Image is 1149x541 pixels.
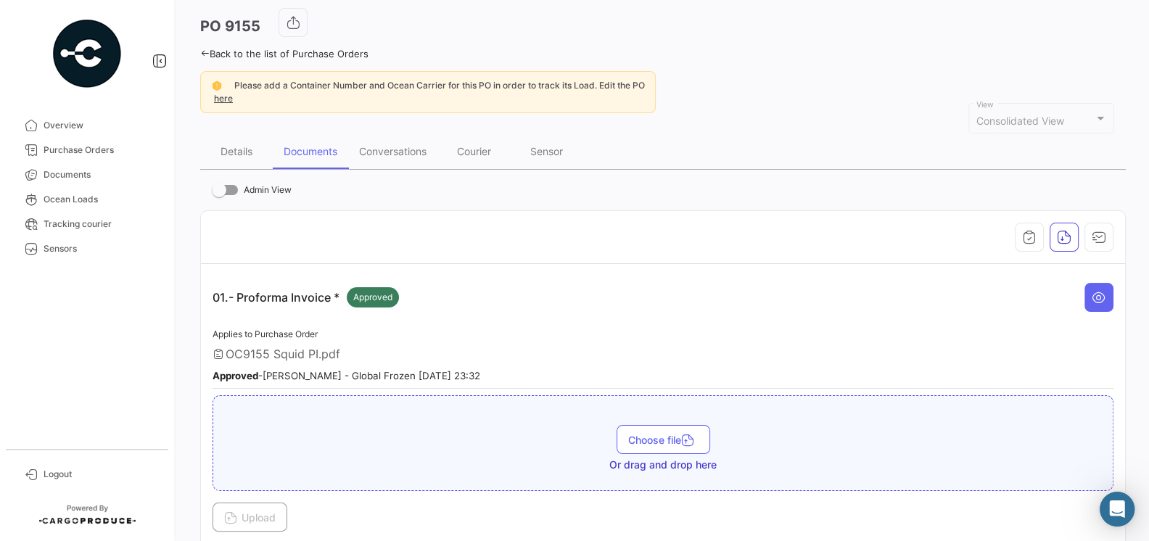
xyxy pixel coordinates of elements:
div: Documents [284,145,337,157]
span: Ocean Loads [44,193,157,206]
span: Approved [353,291,392,304]
span: Upload [224,511,276,524]
a: Ocean Loads [12,187,162,212]
a: here [211,93,236,104]
button: Choose file [617,425,710,454]
div: Conversations [359,145,427,157]
span: Admin View [244,181,292,199]
img: powered-by.png [51,17,123,90]
a: Overview [12,113,162,138]
div: Courier [457,145,491,157]
span: Consolidated View [976,115,1064,127]
span: Choose file [628,434,699,446]
a: Purchase Orders [12,138,162,162]
span: Documents [44,168,157,181]
span: Applies to Purchase Order [213,329,318,339]
span: Tracking courier [44,218,157,231]
p: 01.- Proforma Invoice * [213,287,399,307]
span: Please add a Container Number and Ocean Carrier for this PO in order to track its Load. Edit the PO [234,80,645,91]
span: OC9155 Squid PI.pdf [226,347,340,361]
h3: PO 9155 [200,16,260,36]
span: Sensors [44,242,157,255]
span: Overview [44,119,157,132]
span: Or drag and drop here [609,458,717,472]
a: Back to the list of Purchase Orders [200,48,368,59]
a: Tracking courier [12,212,162,236]
a: Sensors [12,236,162,261]
div: Details [221,145,252,157]
small: - [PERSON_NAME] - Global Frozen [DATE] 23:32 [213,370,480,381]
b: Approved [213,370,258,381]
button: Upload [213,503,287,532]
div: Abrir Intercom Messenger [1100,492,1134,526]
span: Purchase Orders [44,144,157,157]
a: Documents [12,162,162,187]
div: Sensor [530,145,563,157]
span: Logout [44,468,157,481]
